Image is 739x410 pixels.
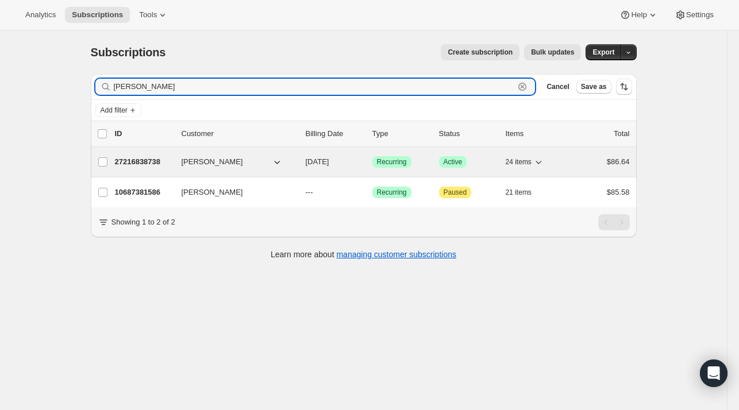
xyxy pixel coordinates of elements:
span: Bulk updates [531,48,574,57]
p: 10687381586 [115,187,172,198]
span: [PERSON_NAME] [182,156,243,168]
p: Total [614,128,629,140]
p: Learn more about [271,249,456,260]
button: Add filter [95,103,141,117]
div: 27216838738[PERSON_NAME][DATE]SuccessRecurringSuccessActive24 items$86.64 [115,154,630,170]
span: Active [444,157,463,167]
button: Save as [576,80,611,94]
span: Subscriptions [72,10,123,20]
span: Save as [581,82,607,91]
nav: Pagination [598,214,630,230]
button: [PERSON_NAME] [175,183,290,202]
span: Recurring [377,188,407,197]
span: Create subscription [448,48,513,57]
span: Paused [444,188,467,197]
span: Recurring [377,157,407,167]
span: Help [631,10,646,20]
button: Help [613,7,665,23]
button: Cancel [542,80,574,94]
input: Filter subscribers [114,79,515,95]
a: managing customer subscriptions [336,250,456,259]
p: Status [439,128,496,140]
span: $85.58 [607,188,630,196]
button: Export [586,44,621,60]
button: Sort the results [616,79,632,95]
span: [DATE] [306,157,329,166]
p: Showing 1 to 2 of 2 [111,216,175,228]
span: Subscriptions [91,46,166,59]
span: $86.64 [607,157,630,166]
span: Settings [686,10,714,20]
div: Type [372,128,430,140]
div: 10687381586[PERSON_NAME]---SuccessRecurringAttentionPaused21 items$85.58 [115,184,630,200]
span: Analytics [25,10,56,20]
button: Settings [668,7,721,23]
div: IDCustomerBilling DateTypeStatusItemsTotal [115,128,630,140]
button: Analytics [18,7,63,23]
p: 27216838738 [115,156,172,168]
span: --- [306,188,313,196]
button: 21 items [506,184,544,200]
button: 24 items [506,154,544,170]
span: [PERSON_NAME] [182,187,243,198]
p: ID [115,128,172,140]
button: [PERSON_NAME] [175,153,290,171]
span: Export [592,48,614,57]
span: Add filter [101,106,128,115]
span: 21 items [506,188,532,197]
button: Subscriptions [65,7,130,23]
div: Open Intercom Messenger [700,359,728,387]
p: Customer [182,128,297,140]
button: Create subscription [441,44,519,60]
span: 24 items [506,157,532,167]
span: Tools [139,10,157,20]
span: Cancel [546,82,569,91]
button: Tools [132,7,175,23]
button: Clear [517,81,528,92]
button: Bulk updates [524,44,581,60]
div: Items [506,128,563,140]
p: Billing Date [306,128,363,140]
